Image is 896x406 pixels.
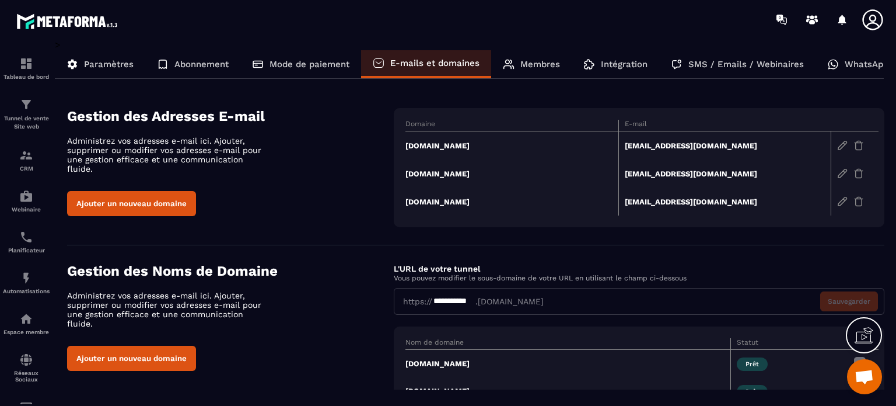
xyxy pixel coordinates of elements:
[174,59,229,70] p: Abonnement
[19,230,33,244] img: scheduler
[618,188,831,216] td: [EMAIL_ADDRESS][DOMAIN_NAME]
[837,140,848,151] img: edit-gr.78e3acdd.svg
[67,291,271,328] p: Administrez vos adresses e-mail ici. Ajouter, supprimer ou modifier vos adresses e-mail pour une ...
[618,131,831,160] td: [EMAIL_ADDRESS][DOMAIN_NAME]
[3,247,50,254] p: Planificateur
[3,221,50,262] a: schedulerschedulerPlanificateur
[3,114,50,131] p: Tunnel de vente Site web
[737,358,768,371] span: Prêt
[405,131,618,160] td: [DOMAIN_NAME]
[19,57,33,71] img: formation
[67,346,196,371] button: Ajouter un nouveau domaine
[19,148,33,162] img: formation
[853,140,864,151] img: trash-gr.2c9399ab.svg
[405,159,618,188] td: [DOMAIN_NAME]
[520,59,560,70] p: Membres
[618,120,831,131] th: E-mail
[3,74,50,80] p: Tableau de bord
[19,189,33,203] img: automations
[853,356,867,370] img: more
[405,120,618,131] th: Domaine
[3,48,50,89] a: formationformationTableau de bord
[19,353,33,367] img: social-network
[730,338,847,350] th: Statut
[19,312,33,326] img: automations
[853,196,864,207] img: trash-gr.2c9399ab.svg
[837,196,848,207] img: edit-gr.78e3acdd.svg
[3,206,50,213] p: Webinaire
[19,98,33,112] img: formation
[390,58,480,68] p: E-mails et domaines
[269,59,349,70] p: Mode de paiement
[688,59,804,70] p: SMS / Emails / Webinaires
[3,344,50,391] a: social-networksocial-networkRéseaux Sociaux
[405,350,730,378] td: [DOMAIN_NAME]
[618,159,831,188] td: [EMAIL_ADDRESS][DOMAIN_NAME]
[737,385,768,398] span: Prêt
[3,140,50,181] a: formationformationCRM
[394,274,884,282] p: Vous pouvez modifier le sous-domaine de votre URL en utilisant le champ ci-dessous
[84,59,134,70] p: Paramètres
[394,264,480,273] label: L'URL de votre tunnel
[19,271,33,285] img: automations
[3,329,50,335] p: Espace membre
[67,191,196,216] button: Ajouter un nouveau domaine
[16,11,121,32] img: logo
[67,136,271,173] p: Administrez vos adresses e-mail ici. Ajouter, supprimer ou modifier vos adresses e-mail pour une ...
[3,262,50,303] a: automationsautomationsAutomatisations
[3,370,50,383] p: Réseaux Sociaux
[845,59,888,70] p: WhatsApp
[853,168,864,179] img: trash-gr.2c9399ab.svg
[405,338,730,350] th: Nom de domaine
[67,263,394,279] h4: Gestion des Noms de Domaine
[3,89,50,140] a: formationformationTunnel de vente Site web
[3,165,50,172] p: CRM
[3,288,50,294] p: Automatisations
[405,377,730,405] td: [DOMAIN_NAME]
[3,181,50,221] a: automationsautomationsWebinaire
[67,108,394,124] h4: Gestion des Adresses E-mail
[847,359,882,394] div: Ouvrir le chat
[837,168,848,179] img: edit-gr.78e3acdd.svg
[405,188,618,216] td: [DOMAIN_NAME]
[3,303,50,344] a: automationsautomationsEspace membre
[601,59,647,70] p: Intégration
